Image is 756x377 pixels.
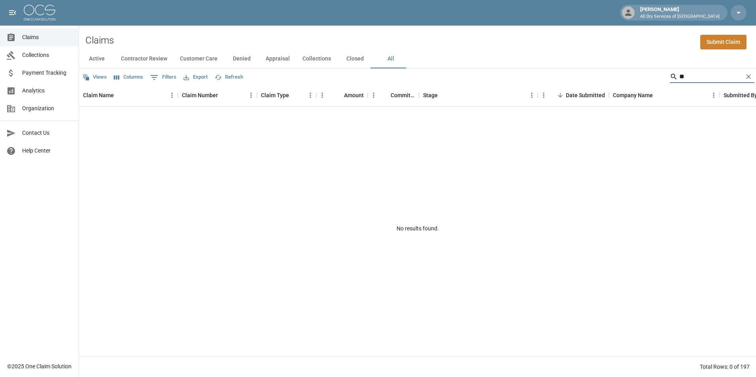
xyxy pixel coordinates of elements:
button: Closed [337,49,373,68]
div: Claim Name [83,84,114,106]
button: Collections [296,49,337,68]
a: Submit Claim [700,35,747,49]
div: dynamic tabs [79,49,756,68]
button: Menu [538,89,550,101]
button: Active [79,49,115,68]
button: Select columns [112,71,145,83]
span: Contact Us [22,129,72,137]
div: No results found. [79,107,756,351]
div: Total Rows: 0 of 197 [700,363,750,371]
button: Menu [708,89,720,101]
button: Sort [555,90,566,101]
div: Claim Name [79,84,178,106]
button: Menu [166,89,178,101]
div: Stage [419,84,538,106]
button: Menu [245,89,257,101]
button: Customer Care [174,49,224,68]
button: Menu [316,89,328,101]
button: Denied [224,49,259,68]
div: Claim Number [182,84,218,106]
div: Date Submitted [538,84,609,106]
span: Collections [22,51,72,59]
button: Refresh [213,71,245,83]
div: Stage [423,84,438,106]
div: Claim Number [178,84,257,106]
div: © 2025 One Claim Solution [7,362,72,370]
button: Export [181,71,210,83]
img: ocs-logo-white-transparent.png [24,5,55,21]
button: open drawer [5,5,21,21]
span: Organization [22,104,72,113]
div: Company Name [609,84,720,106]
button: Sort [333,90,344,101]
h2: Claims [85,35,114,46]
div: Claim Type [261,84,289,106]
div: Amount [316,84,368,106]
button: Menu [304,89,316,101]
div: Committed Amount [368,84,419,106]
button: Sort [289,90,300,101]
button: Contractor Review [115,49,174,68]
button: Sort [218,90,229,101]
button: Show filters [148,71,178,84]
p: All Dry Services of [GEOGRAPHIC_DATA] [640,13,720,20]
div: Date Submitted [566,84,605,106]
span: Help Center [22,147,72,155]
button: Menu [368,89,380,101]
button: Sort [380,90,391,101]
button: Sort [653,90,664,101]
div: Amount [344,84,364,106]
span: Analytics [22,87,72,95]
span: Claims [22,33,72,41]
div: Search [670,70,754,85]
button: Menu [526,89,538,101]
div: Company Name [613,84,653,106]
button: Sort [438,90,449,101]
button: Sort [114,90,125,101]
button: Clear [743,71,754,83]
div: Claim Type [257,84,316,106]
div: [PERSON_NAME] [637,6,723,20]
button: Views [81,71,109,83]
button: Appraisal [259,49,296,68]
span: Payment Tracking [22,69,72,77]
button: All [373,49,408,68]
div: Committed Amount [391,84,415,106]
